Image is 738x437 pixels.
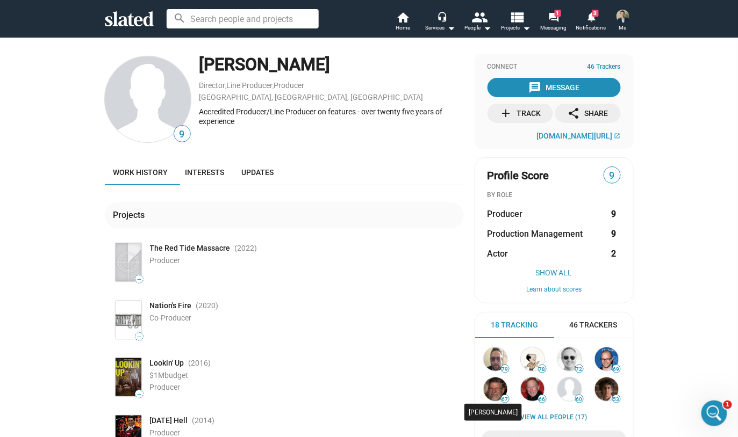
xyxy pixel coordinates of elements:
[235,243,257,253] span: (2022 )
[116,358,141,396] img: Poster: Lookin' Up
[501,366,509,373] span: 79
[521,377,544,401] img: David Lancaster
[460,11,497,34] button: People
[604,169,620,183] span: 9
[537,132,621,140] a: [DOMAIN_NAME][URL]
[488,63,621,71] div: Connect
[484,377,507,401] img: Barrie Osborne
[165,371,189,380] span: budget
[499,107,512,120] mat-icon: add
[520,21,533,34] mat-icon: arrow_drop_down
[177,159,233,185] a: Interests
[150,371,165,380] span: $1M
[135,391,143,397] span: —
[595,377,619,401] img: Alexander Payne
[488,286,621,294] button: Learn about scores
[612,208,617,220] strong: 9
[613,366,620,373] span: 69
[113,209,149,221] div: Projects
[150,428,181,437] span: Producer
[464,404,522,421] div: [PERSON_NAME]
[226,83,227,89] span: ,
[576,366,583,373] span: 72
[174,127,190,142] span: 9
[150,314,192,322] span: Co-Producer
[537,132,613,140] span: [DOMAIN_NAME][URL]
[488,78,621,97] button: Message
[199,81,226,90] a: Director
[613,396,620,403] span: 53
[612,248,617,259] strong: 2
[150,301,192,311] span: Nation's Fire
[610,8,636,35] button: Luke CheneyMe
[105,56,191,142] img: Herb Linsey
[572,11,610,34] a: 3Notifications
[199,107,464,127] div: Accredited Producer/Line Producer on features - over twenty five years of experience
[491,320,538,330] span: 18 Tracking
[189,358,211,368] span: (2016 )
[595,347,619,371] img: Damon Lindelof
[116,243,141,281] img: Poster: The Red Tide Massacre
[150,243,231,253] span: The Red Tide Massacre
[488,208,523,220] span: Producer
[501,21,531,34] span: Projects
[558,347,582,371] img: Hans Ritter
[185,168,225,177] span: Interests
[199,53,464,76] div: [PERSON_NAME]
[568,107,581,120] mat-icon: share
[723,400,732,409] span: 1
[568,104,608,123] div: Share
[548,12,558,22] mat-icon: forum
[619,21,627,34] span: Me
[555,104,621,123] button: Share
[397,11,410,24] mat-icon: home
[484,347,507,371] img: Greg Silverman
[528,78,579,97] div: Message
[555,10,561,17] span: 1
[135,334,143,340] span: —
[488,268,621,277] button: Show All
[274,81,305,90] a: Producer
[273,83,274,89] span: ,
[617,10,629,23] img: Luke Cheney
[471,9,487,25] mat-icon: people
[612,228,617,239] strong: 9
[592,10,599,17] span: 3
[384,11,422,34] a: Home
[521,413,587,422] a: View all People (17)
[586,11,596,21] mat-icon: notifications
[150,256,181,265] span: Producer
[535,11,572,34] a: 1Messaging
[150,416,188,426] span: [DATE] Hell
[587,63,621,71] span: 46 Trackers
[488,228,583,239] span: Production Management
[576,396,583,403] span: 60
[445,21,458,34] mat-icon: arrow_drop_down
[465,21,492,34] div: People
[488,191,621,200] div: BY ROLE
[196,301,219,311] span: (2020 )
[242,168,274,177] span: Updates
[488,248,508,259] span: Actor
[528,81,541,94] mat-icon: message
[509,9,525,25] mat-icon: view_list
[521,347,544,371] img: Bradford Lewis
[426,21,456,34] div: Services
[576,21,606,34] span: Notifications
[105,159,177,185] a: Work history
[570,320,618,330] span: 46 Trackers
[497,11,535,34] button: Projects
[396,21,410,34] span: Home
[539,396,546,403] span: 66
[701,400,727,426] iframe: Intercom live chat
[499,104,541,123] div: Track
[422,11,460,34] button: Services
[558,377,582,401] img: Mason Novick
[135,276,143,282] span: —
[481,21,494,34] mat-icon: arrow_drop_down
[488,169,549,183] span: Profile Score
[540,21,567,34] span: Messaging
[488,104,553,123] button: Track
[199,93,424,101] a: [GEOGRAPHIC_DATA], [GEOGRAPHIC_DATA], [GEOGRAPHIC_DATA]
